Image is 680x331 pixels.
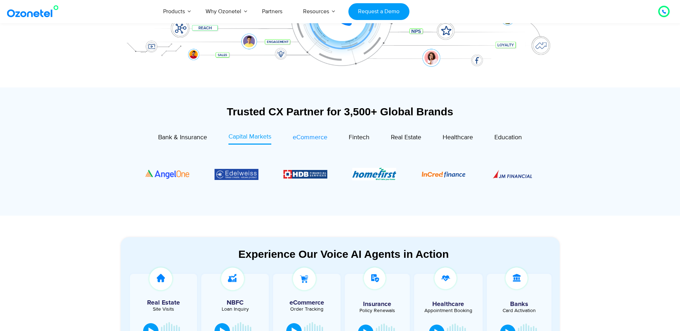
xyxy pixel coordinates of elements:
h5: Real Estate [134,300,194,306]
div: Policy Renewals [348,308,406,313]
span: Capital Markets [228,133,271,141]
div: Order Tracking [277,307,337,312]
h5: eCommerce [277,300,337,306]
span: Healthcare [443,134,473,141]
span: Fintech [349,134,369,141]
span: eCommerce [293,134,327,141]
a: Healthcare [443,132,473,145]
h5: Insurance [348,301,406,307]
a: eCommerce [293,132,327,145]
a: Fintech [349,132,369,145]
span: Bank & Insurance [158,134,207,141]
a: Education [494,132,522,145]
h5: Healthcare [419,301,477,307]
div: Card Activation [490,308,548,313]
a: Bank & Insurance [158,132,207,145]
div: Experience Our Voice AI Agents in Action [128,248,560,260]
div: Site Visits [134,307,194,312]
a: Real Estate [391,132,421,145]
span: Education [494,134,522,141]
div: Appointment Booking [419,308,477,313]
h5: NBFC [205,300,265,306]
a: Request a Demo [348,3,409,20]
a: Capital Markets [228,132,271,145]
h5: Banks [490,301,548,307]
div: Image Carousel [146,152,535,196]
span: Real Estate [391,134,421,141]
div: Loan Inquiry [205,307,265,312]
div: Trusted CX Partner for 3,500+ Global Brands [121,105,560,118]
